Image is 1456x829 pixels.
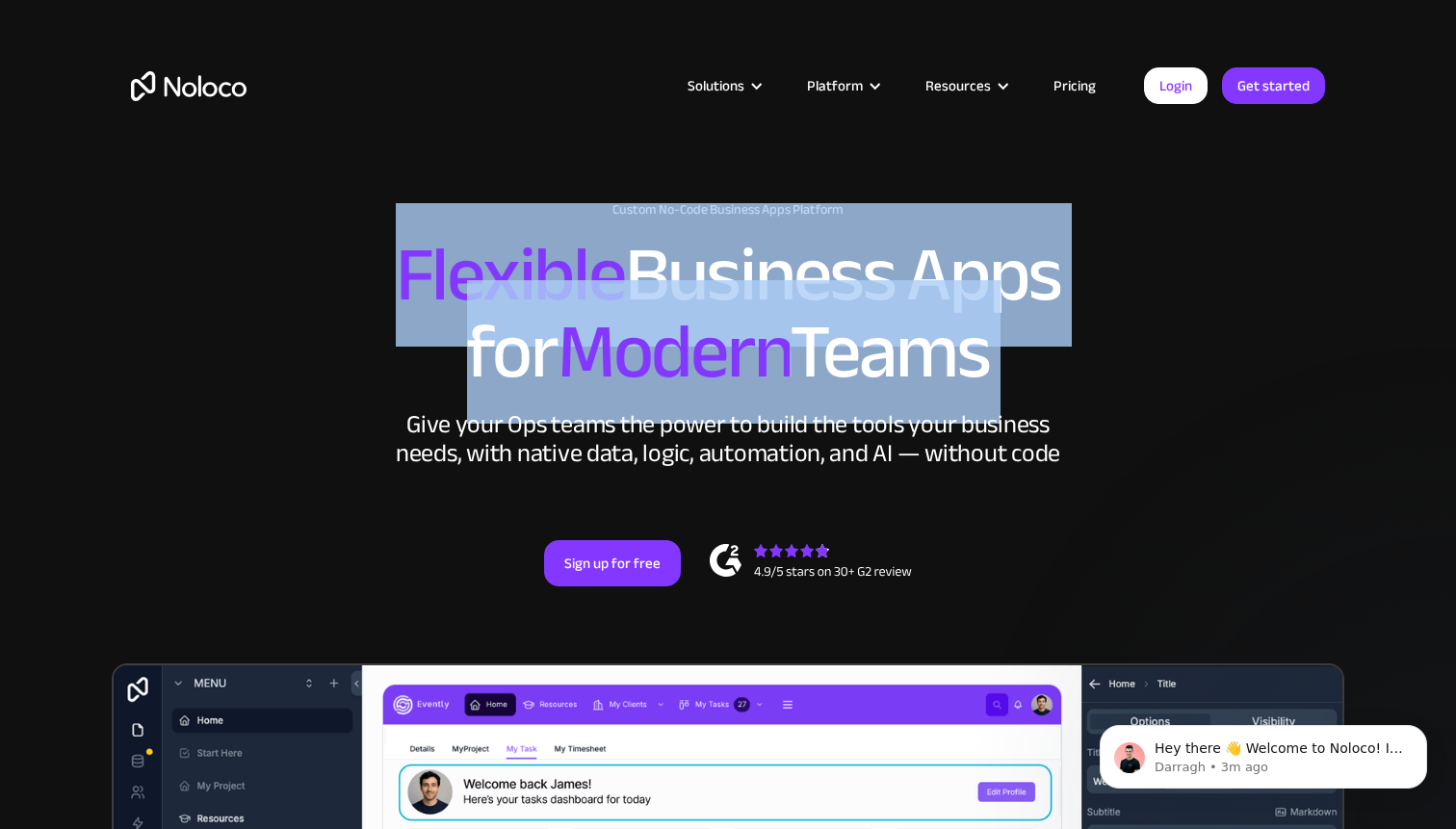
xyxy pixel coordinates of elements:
[396,203,625,347] span: Flexible
[1029,73,1120,98] a: Pricing
[783,73,901,98] div: Platform
[131,237,1325,391] h2: Business Apps for Teams
[1144,67,1208,104] a: Login
[925,73,991,98] div: Resources
[1222,67,1325,104] a: Get started
[807,73,863,98] div: Platform
[663,73,783,98] div: Solutions
[544,540,681,586] a: Sign up for free
[131,71,247,101] a: home
[558,280,790,424] span: Modern
[391,410,1065,468] div: Give your Ops teams the power to build the tools your business needs, with native data, logic, au...
[1071,685,1456,819] iframe: Intercom notifications message
[901,73,1029,98] div: Resources
[688,73,744,98] div: Solutions
[131,202,1325,218] h1: Custom No-Code Business Apps Platform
